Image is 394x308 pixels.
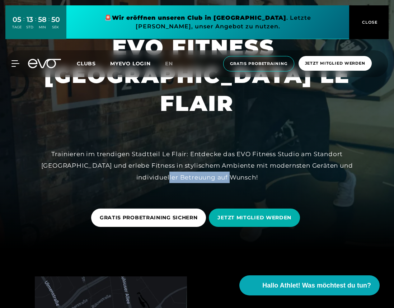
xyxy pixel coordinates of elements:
[35,15,36,34] div: :
[217,214,291,221] span: JETZT MITGLIED WERDEN
[209,203,303,232] a: JETZT MITGLIED WERDEN
[305,60,365,66] span: Jetzt Mitglied werden
[23,15,24,34] div: :
[296,56,374,71] a: Jetzt Mitglied werden
[110,60,151,67] a: MYEVO LOGIN
[26,25,33,30] div: STD
[221,56,296,71] a: Gratis Probetraining
[51,25,60,30] div: SEK
[230,61,287,67] span: Gratis Probetraining
[165,60,182,68] a: en
[77,60,110,67] a: Clubs
[36,148,358,183] div: Trainieren im trendigen Stadtteil Le Flair: Entdecke das EVO Fitness Studio am Standort [GEOGRAPH...
[165,60,173,67] span: en
[26,14,33,25] div: 13
[100,214,198,221] span: GRATIS PROBETRAINING SICHERN
[360,19,378,25] span: CLOSE
[91,203,209,232] a: GRATIS PROBETRAINING SICHERN
[51,14,60,25] div: 50
[38,25,47,30] div: MIN
[12,14,22,25] div: 05
[77,60,96,67] span: Clubs
[48,15,50,34] div: :
[262,281,371,290] span: Hallo Athlet! Was möchtest du tun?
[349,5,389,39] button: CLOSE
[38,14,47,25] div: 58
[12,25,22,30] div: TAGE
[239,275,380,295] button: Hallo Athlet! Was möchtest du tun?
